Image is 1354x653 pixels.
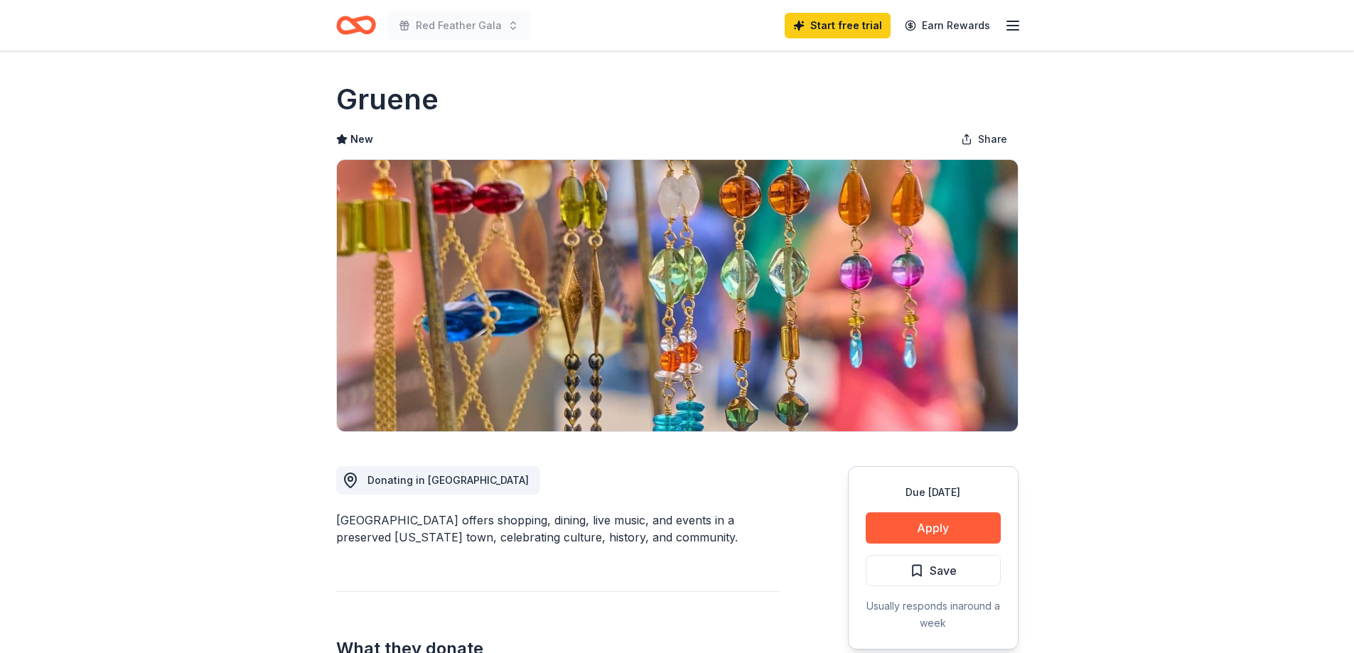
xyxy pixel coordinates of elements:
[367,474,529,486] span: Donating in [GEOGRAPHIC_DATA]
[866,484,1001,501] div: Due [DATE]
[336,80,439,119] h1: Gruene
[785,13,891,38] a: Start free trial
[336,9,376,42] a: Home
[950,125,1019,153] button: Share
[930,561,957,580] span: Save
[866,598,1001,632] div: Usually responds in around a week
[978,131,1007,148] span: Share
[896,13,999,38] a: Earn Rewards
[350,131,373,148] span: New
[387,11,530,40] button: Red Feather Gala
[337,160,1018,431] img: Image for Gruene
[336,512,780,546] div: [GEOGRAPHIC_DATA] offers shopping, dining, live music, and events in a preserved [US_STATE] town,...
[416,17,502,34] span: Red Feather Gala
[866,512,1001,544] button: Apply
[866,555,1001,586] button: Save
